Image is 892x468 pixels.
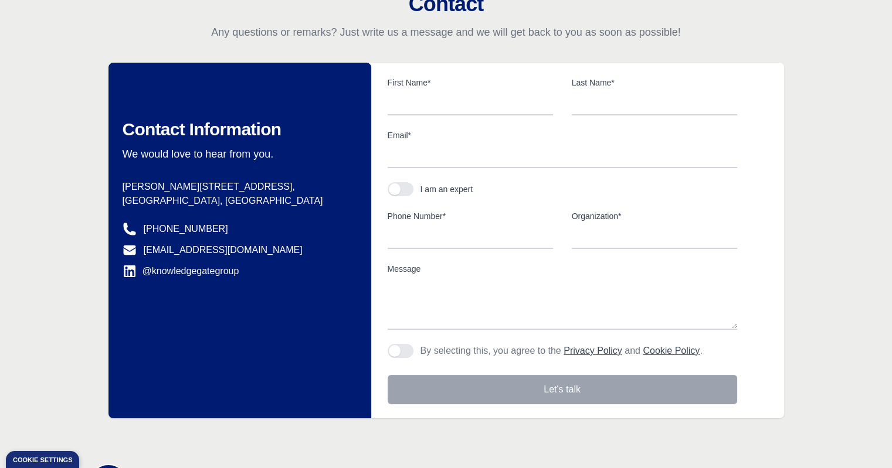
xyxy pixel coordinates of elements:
p: [GEOGRAPHIC_DATA], [GEOGRAPHIC_DATA] [123,194,343,208]
div: I am an expert [420,183,473,195]
a: [PHONE_NUMBER] [144,222,228,236]
p: [PERSON_NAME][STREET_ADDRESS], [123,180,343,194]
a: Cookie Policy [643,346,700,356]
a: @knowledgegategroup [123,264,239,278]
p: By selecting this, you agree to the and . [420,344,703,358]
label: First Name* [388,77,553,88]
div: Cookie settings [13,457,72,463]
iframe: Chat Widget [833,412,892,468]
p: We would love to hear from you. [123,147,343,161]
h2: Contact Information [123,119,343,140]
label: Message [388,263,737,275]
label: Phone Number* [388,210,553,222]
button: Let's talk [388,375,737,404]
label: Organization* [572,210,737,222]
label: Last Name* [572,77,737,88]
a: [EMAIL_ADDRESS][DOMAIN_NAME] [144,243,303,257]
a: Privacy Policy [564,346,622,356]
label: Email* [388,129,737,141]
